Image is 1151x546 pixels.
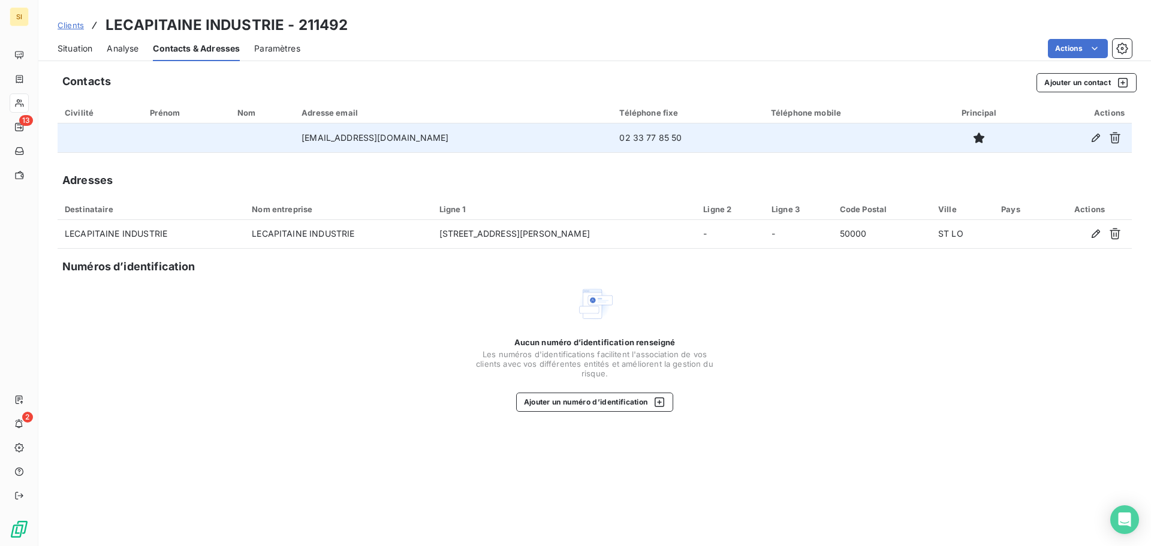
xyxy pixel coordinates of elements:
[10,117,28,137] a: 13
[107,43,138,55] span: Analyse
[833,220,931,249] td: 50000
[840,204,924,214] div: Code Postal
[254,43,300,55] span: Paramètres
[62,258,195,275] h5: Numéros d’identification
[619,108,756,117] div: Téléphone fixe
[1048,39,1108,58] button: Actions
[575,285,614,323] img: Empty state
[245,220,432,249] td: LECAPITAINE INDUSTRIE
[58,43,92,55] span: Situation
[294,123,612,152] td: [EMAIL_ADDRESS][DOMAIN_NAME]
[65,204,237,214] div: Destinataire
[771,108,924,117] div: Téléphone mobile
[938,108,1020,117] div: Principal
[22,412,33,423] span: 2
[10,7,29,26] div: SI
[62,172,113,189] h5: Adresses
[475,349,715,378] span: Les numéros d'identifications facilitent l'association de vos clients avec vos différentes entité...
[612,123,763,152] td: 02 33 77 85 50
[302,108,605,117] div: Adresse email
[703,204,757,214] div: Ligne 2
[1036,73,1137,92] button: Ajouter un contact
[58,19,84,31] a: Clients
[764,220,833,249] td: -
[1035,108,1125,117] div: Actions
[1054,204,1125,214] div: Actions
[432,220,697,249] td: [STREET_ADDRESS][PERSON_NAME]
[252,204,424,214] div: Nom entreprise
[150,108,223,117] div: Prénom
[1110,505,1139,534] div: Open Intercom Messenger
[1001,204,1040,214] div: Pays
[106,14,348,36] h3: LECAPITAINE INDUSTRIE - 211492
[514,337,676,347] span: Aucun numéro d’identification renseigné
[58,20,84,30] span: Clients
[439,204,689,214] div: Ligne 1
[696,220,764,249] td: -
[62,73,111,90] h5: Contacts
[772,204,825,214] div: Ligne 3
[516,393,674,412] button: Ajouter un numéro d’identification
[58,220,245,249] td: LECAPITAINE INDUSTRIE
[10,520,29,539] img: Logo LeanPay
[931,220,994,249] td: ST LO
[153,43,240,55] span: Contacts & Adresses
[65,108,135,117] div: Civilité
[938,204,987,214] div: Ville
[19,115,33,126] span: 13
[237,108,287,117] div: Nom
